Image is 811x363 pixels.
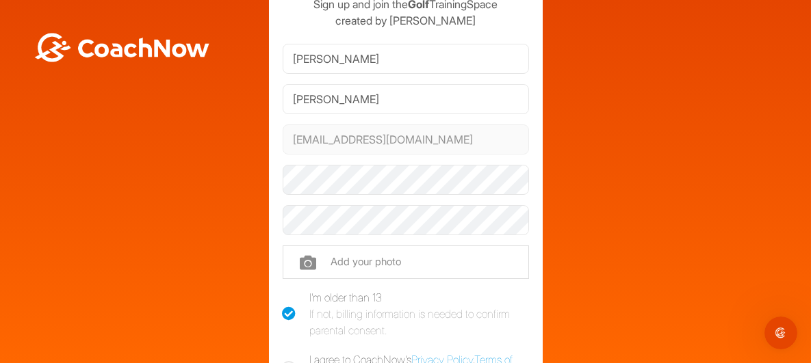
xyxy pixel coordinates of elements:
[310,306,529,338] div: If not, billing information is needed to confirm parental consent.
[283,84,529,114] input: Last Name
[310,289,529,338] div: I'm older than 13
[283,124,529,154] input: Email
[283,12,529,29] p: created by [PERSON_NAME]
[283,44,529,74] input: First Name
[764,317,797,349] iframe: Intercom live chat
[33,33,211,62] img: BwLJSsUCoWCh5upNqxVrqldRgqLPVwmV24tXu5FoVAoFEpwwqQ3VIfuoInZCoVCoTD4vwADAC3ZFMkVEQFDAAAAAElFTkSuQmCC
